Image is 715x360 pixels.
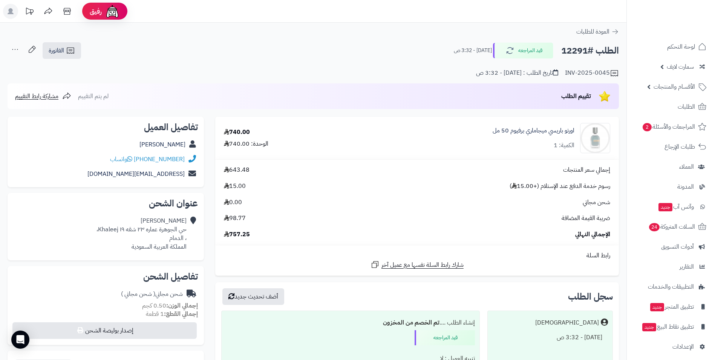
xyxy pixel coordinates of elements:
h2: تفاصيل العميل [14,123,198,132]
small: 0.50 كجم [142,301,198,310]
strong: إجمالي القطع: [164,309,198,318]
span: الطلبات [678,102,695,112]
span: جديد [658,203,672,211]
span: أدوات التسويق [661,242,694,252]
span: رسوم خدمة الدفع عند الإستلام (+15.00 ) [510,182,610,191]
span: ضريبة القيمة المضافة [562,214,610,223]
span: الإجمالي النهائي [575,230,610,239]
a: وآتس آبجديد [631,198,710,216]
div: تاريخ الطلب : [DATE] - 3:32 ص [476,69,558,77]
a: تطبيق نقاط البيعجديد [631,318,710,336]
span: 757.25 [224,230,250,239]
span: الأقسام والمنتجات [654,82,695,92]
a: المراجعات والأسئلة2 [631,118,710,136]
span: 643.48 [224,166,250,174]
span: العودة للطلبات [576,27,609,36]
div: الوحدة: 740.00 [224,140,268,148]
div: شحن مجاني [121,290,183,298]
a: اورتو باريسي ميجاماري برفيوم 50 مل [493,126,574,135]
a: تحديثات المنصة [20,4,39,21]
img: logo-2.png [664,15,708,31]
h2: عنوان الشحن [14,199,198,208]
span: 24 [649,223,660,232]
button: إصدار بوليصة الشحن [12,322,197,339]
button: قيد المراجعه [493,43,553,58]
small: [DATE] - 3:32 ص [454,47,492,54]
div: [DATE] - 3:32 ص [492,330,608,345]
a: المدونة [631,178,710,196]
a: [PHONE_NUMBER] [134,155,185,164]
span: الفاتورة [49,46,64,55]
img: ai-face.png [105,4,120,19]
div: الكمية: 1 [554,141,574,150]
a: [EMAIL_ADDRESS][DOMAIN_NAME] [87,169,185,178]
a: التطبيقات والخدمات [631,278,710,296]
span: وآتس آب [658,202,694,212]
span: 2 [642,123,652,132]
span: شارك رابط السلة نفسها مع عميل آخر [381,261,464,269]
span: جديد [650,303,664,311]
a: الفاتورة [43,42,81,59]
span: 98.77 [224,214,246,223]
span: سمارت لايف [667,62,694,72]
span: جديد [642,323,656,331]
a: العودة للطلبات [576,27,619,36]
strong: إجمالي الوزن: [166,301,198,310]
a: الطلبات [631,98,710,116]
b: تم الخصم من المخزون [383,318,439,327]
a: شارك رابط السلة نفسها مع عميل آخر [371,260,464,269]
span: مشاركة رابط التقييم [15,92,58,101]
a: [PERSON_NAME] [139,140,185,149]
div: 740.00 [224,128,250,137]
a: التقارير [631,258,710,276]
span: التطبيقات والخدمات [648,282,694,292]
span: الإعدادات [672,342,694,352]
div: Open Intercom Messenger [11,331,29,349]
span: طلبات الإرجاع [664,142,695,152]
a: العملاء [631,158,710,176]
div: INV-2025-0045 [565,69,619,78]
a: واتساب [110,155,132,164]
span: تطبيق نقاط البيع [642,322,694,332]
div: قيد المراجعه [415,330,475,345]
a: السلات المتروكة24 [631,218,710,236]
h2: تفاصيل الشحن [14,272,198,281]
div: [DEMOGRAPHIC_DATA] [535,318,599,327]
span: المراجعات والأسئلة [642,122,695,132]
small: 1 قطعة [146,309,198,318]
img: 1636901702-8717774840870-orto-parisi-orto-parisi-megamare-_u_-parfum-50-ml-1-90x90.jpg [580,123,610,153]
span: 0.00 [224,198,242,207]
button: أضف تحديث جديد [222,288,284,305]
a: طلبات الإرجاع [631,138,710,156]
a: لوحة التحكم [631,38,710,56]
h2: الطلب #12291 [561,43,619,58]
h3: سجل الطلب [568,292,613,301]
span: التقارير [680,262,694,272]
a: أدوات التسويق [631,238,710,256]
div: رابط السلة [218,251,616,260]
span: إجمالي سعر المنتجات [563,166,610,174]
span: شحن مجاني [583,198,610,207]
span: المدونة [677,182,694,192]
span: السلات المتروكة [648,222,695,232]
span: رفيق [90,7,102,16]
span: العملاء [679,162,694,172]
span: لوحة التحكم [667,42,695,52]
span: تقييم الطلب [561,92,591,101]
div: إنشاء الطلب .... [226,315,475,330]
a: الإعدادات [631,338,710,356]
div: [PERSON_NAME] حي الجوهرة عماره ٢٣ شقه ١٩ Khaleej، ، الدمام المملكة العربية السعودية [96,217,187,251]
a: مشاركة رابط التقييم [15,92,71,101]
a: تطبيق المتجرجديد [631,298,710,316]
span: ( شحن مجاني ) [121,289,155,298]
span: لم يتم التقييم [78,92,109,101]
span: تطبيق المتجر [649,302,694,312]
span: 15.00 [224,182,246,191]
